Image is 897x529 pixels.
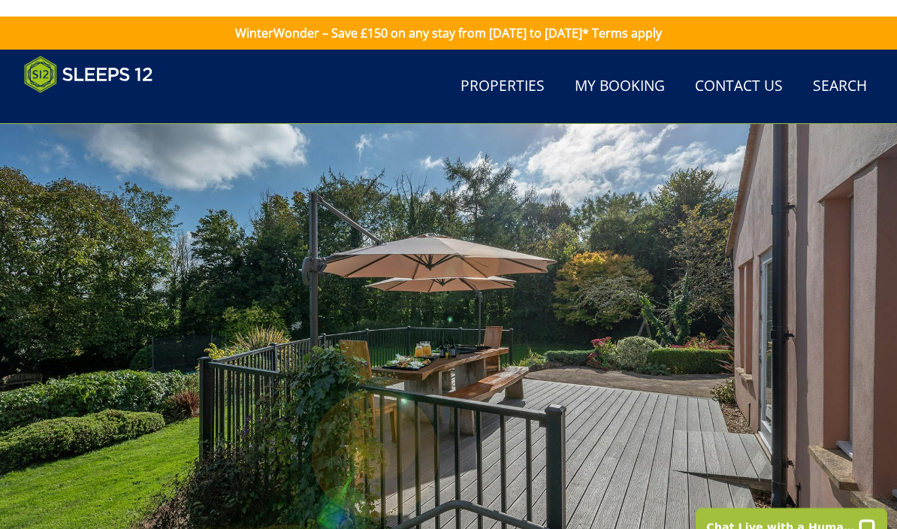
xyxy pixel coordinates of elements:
a: Search [807,53,873,87]
a: Contact Us [689,53,789,87]
a: Properties [455,53,551,87]
a: My Booking [569,53,671,87]
img: Sleeps 12 [24,39,153,77]
iframe: Customer reviews powered by Trustpilot [17,86,174,98]
iframe: LiveChat chat widget [686,482,897,529]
